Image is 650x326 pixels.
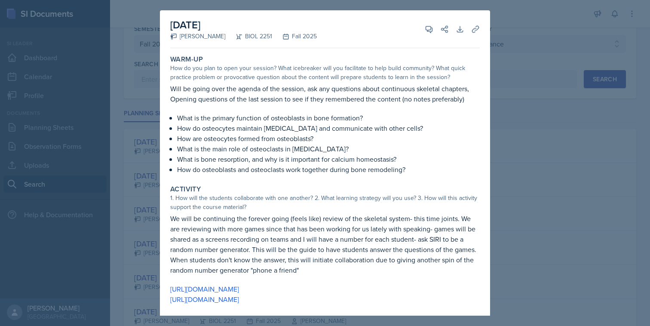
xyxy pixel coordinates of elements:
p: We will be continuing the forever going (feels like) review of the skeletal system- this time joi... [170,213,480,275]
a: [URL][DOMAIN_NAME] [170,284,239,294]
div: How do you plan to open your session? What icebreaker will you facilitate to help build community... [170,64,480,82]
label: Activity [170,185,201,194]
p: How do osteocytes maintain [MEDICAL_DATA] and communicate with other cells? [177,123,480,133]
div: Fall 2025 [272,32,317,41]
p: What is the main role of osteoclasts in [MEDICAL_DATA]? [177,144,480,154]
p: How are osteocytes formed from osteoblasts? [177,133,480,144]
div: 1. How will the students collaborate with one another? 2. What learning strategy will you use? 3.... [170,194,480,212]
a: [URL][DOMAIN_NAME] [170,295,239,304]
p: Will be going over the agenda of the session, ask any questions about continuous skeletal chapter... [170,83,480,104]
div: BIOL 2251 [225,32,272,41]
p: How do osteoblasts and osteoclasts work together during bone remodeling? [177,164,480,175]
p: What is bone resorption, and why is it important for calcium homeostasis? [177,154,480,164]
label: Warm-Up [170,55,203,64]
h2: [DATE] [170,17,317,33]
div: [PERSON_NAME] [170,32,225,41]
p: What is the primary function of osteoblasts in bone formation? [177,113,480,123]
